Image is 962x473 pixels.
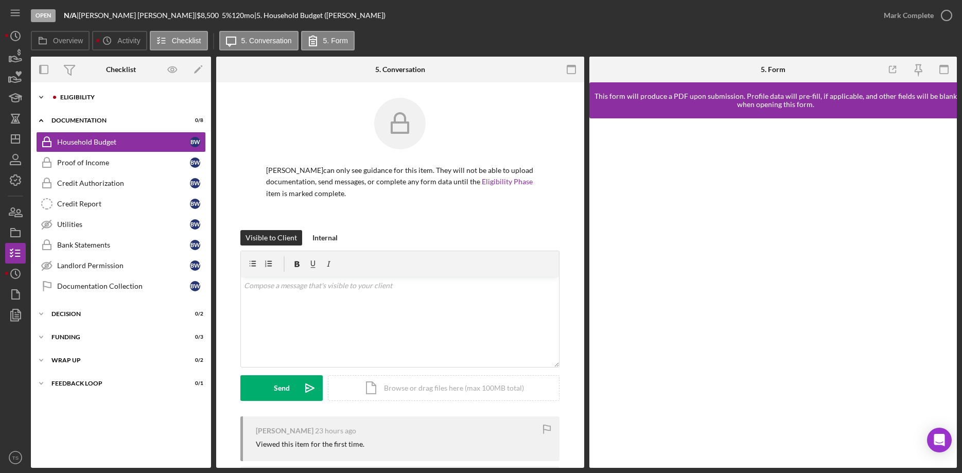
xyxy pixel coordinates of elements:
[5,447,26,468] button: TS
[51,311,178,317] div: DECISION
[31,31,90,50] button: Overview
[51,117,178,124] div: DOCUMENTATION
[79,11,197,20] div: [PERSON_NAME] [PERSON_NAME] |
[190,281,200,291] div: B W
[375,65,425,74] div: 5. Conversation
[92,31,147,50] button: Activity
[323,37,348,45] label: 5. Form
[31,9,56,22] div: Open
[36,132,206,152] a: Household BudgetBW
[307,230,343,246] button: Internal
[172,37,201,45] label: Checklist
[36,255,206,276] a: Landlord PermissionBW
[185,380,203,387] div: 0 / 1
[57,138,190,146] div: Household Budget
[57,282,190,290] div: Documentation Collection
[190,178,200,188] div: B W
[51,334,178,340] div: Funding
[219,31,299,50] button: 5. Conversation
[761,65,785,74] div: 5. Form
[274,375,290,401] div: Send
[64,11,79,20] div: |
[64,11,77,20] b: N/A
[106,65,136,74] div: Checklist
[594,92,957,109] div: This form will produce a PDF upon submission. Profile data will pre-fill, if applicable, and othe...
[57,220,190,229] div: Utilities
[301,31,355,50] button: 5. Form
[254,11,386,20] div: | 5. Household Budget ([PERSON_NAME])
[117,37,140,45] label: Activity
[197,11,219,20] span: $8,500
[185,117,203,124] div: 0 / 8
[190,157,200,168] div: B W
[312,230,338,246] div: Internal
[60,94,198,100] div: ELIGIBILITY
[927,428,952,452] div: Open Intercom Messenger
[190,240,200,250] div: B W
[241,37,292,45] label: 5. Conversation
[884,5,934,26] div: Mark Complete
[190,260,200,271] div: B W
[185,311,203,317] div: 0 / 2
[51,380,178,387] div: Feedback Loop
[36,152,206,173] a: Proof of IncomeBW
[185,357,203,363] div: 0 / 2
[190,199,200,209] div: B W
[240,230,302,246] button: Visible to Client
[873,5,957,26] button: Mark Complete
[57,261,190,270] div: Landlord Permission
[315,427,356,435] time: 2025-09-04 19:57
[150,31,208,50] button: Checklist
[57,200,190,208] div: Credit Report
[36,194,206,214] a: Credit ReportBW
[246,230,297,246] div: Visible to Client
[266,165,534,199] p: [PERSON_NAME] can only see guidance for this item. They will not be able to upload documentation,...
[12,455,19,461] text: TS
[53,37,83,45] label: Overview
[51,357,178,363] div: Wrap up
[36,214,206,235] a: UtilitiesBW
[232,11,254,20] div: 120 mo
[482,177,533,186] a: Eligibility Phase
[57,241,190,249] div: Bank Statements
[256,427,313,435] div: [PERSON_NAME]
[36,276,206,296] a: Documentation CollectionBW
[57,179,190,187] div: Credit Authorization
[256,440,364,448] div: Viewed this item for the first time.
[240,375,323,401] button: Send
[36,235,206,255] a: Bank StatementsBW
[222,11,232,20] div: 5 %
[600,129,948,458] iframe: Lenderfit form
[190,219,200,230] div: B W
[36,173,206,194] a: Credit AuthorizationBW
[57,159,190,167] div: Proof of Income
[190,137,200,147] div: B W
[185,334,203,340] div: 0 / 3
